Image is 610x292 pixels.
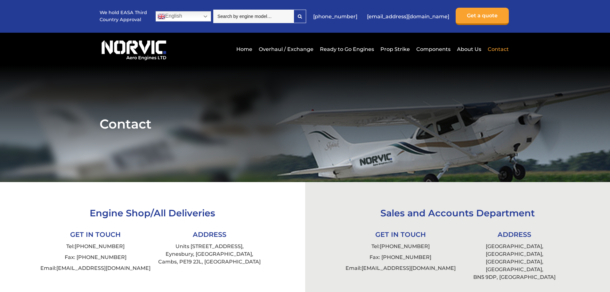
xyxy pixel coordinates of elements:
li: ADDRESS [458,228,572,241]
a: English [156,11,211,21]
a: [EMAIL_ADDRESS][DOMAIN_NAME] [56,265,150,271]
img: Norvic Aero Engines logo [100,38,168,61]
img: en [158,13,165,20]
li: Tel: [38,241,152,252]
a: Components [415,41,452,57]
li: GET IN TOUCH [38,228,152,241]
li: Email: [38,263,152,274]
a: Ready to Go Engines [318,41,376,57]
h1: Contact [100,116,510,132]
a: [EMAIL_ADDRESS][DOMAIN_NAME] [364,9,452,24]
a: Contact [486,41,509,57]
a: Overhaul / Exchange [257,41,315,57]
a: [PHONE_NUMBER] [310,9,361,24]
h3: Sales and Accounts Department [344,207,572,219]
li: Fax: [PHONE_NUMBER] [38,252,152,263]
a: [PHONE_NUMBER] [380,243,430,249]
li: Email: [344,263,458,274]
li: Tel: [344,241,458,252]
input: Search by engine model… [213,10,294,23]
a: Get a quote [456,8,509,25]
h3: Engine Shop/All Deliveries [38,207,266,219]
li: GET IN TOUCH [344,228,458,241]
p: We hold EASA Third Country Approval [100,9,148,23]
li: Units [STREET_ADDRESS], Eynesbury, [GEOGRAPHIC_DATA], Cambs, PE19 2JL, [GEOGRAPHIC_DATA] [152,241,266,267]
li: Fax: [PHONE_NUMBER] [344,252,458,263]
a: About Us [455,41,483,57]
li: ADDRESS [152,228,266,241]
a: [PHONE_NUMBER] [75,243,125,249]
a: [EMAIL_ADDRESS][DOMAIN_NAME] [362,265,456,271]
li: [GEOGRAPHIC_DATA], [GEOGRAPHIC_DATA], [GEOGRAPHIC_DATA], [GEOGRAPHIC_DATA], BN5 9DP, [GEOGRAPHIC_... [458,241,572,283]
a: Prop Strike [379,41,411,57]
a: Home [235,41,254,57]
